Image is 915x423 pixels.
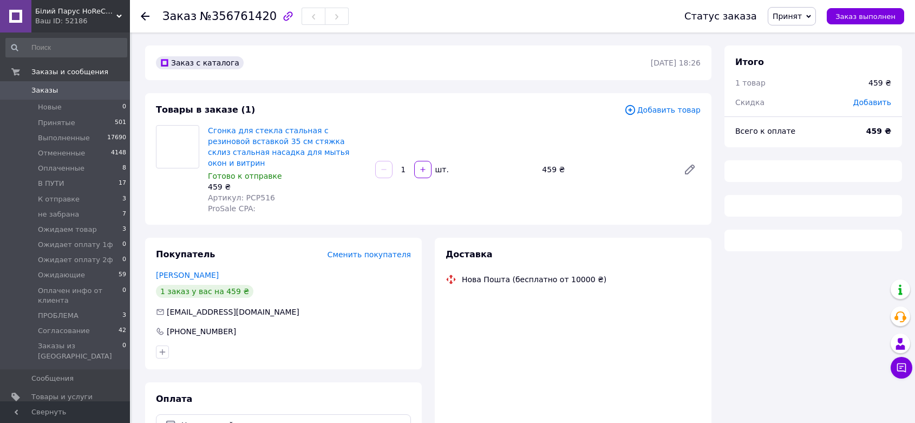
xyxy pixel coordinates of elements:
span: Артикул: PCP516 [208,193,275,202]
span: Добавить [853,98,891,107]
span: 4148 [111,148,126,158]
span: Товары и услуги [31,392,93,402]
div: [PHONE_NUMBER] [166,326,237,337]
span: Сменить покупателя [328,250,411,259]
button: Чат с покупателем [891,357,912,379]
span: Заказы из [GEOGRAPHIC_DATA] [38,341,122,361]
span: Готово к отправке [208,172,282,180]
span: Скидка [735,98,764,107]
span: Покупатель [156,249,215,259]
span: ProSale CPA: [208,204,256,213]
div: 459 ₴ [208,181,367,192]
span: К отправке [38,194,80,204]
span: Ожидает оплату 1ф [38,240,113,250]
span: 1 товар [735,79,766,87]
span: Всего к оплате [735,127,795,135]
span: 3 [122,194,126,204]
span: Оплаченные [38,164,84,173]
a: Сгонка для стекла стальная с резиновой вставкой 35 см стяжка склиз стальная насадка для мытья око... [208,126,349,167]
span: Отмененные [38,148,85,158]
span: 0 [122,255,126,265]
button: Заказ выполнен [827,8,904,24]
span: Ожидает оплату 2ф [38,255,113,265]
span: Новые [38,102,62,112]
span: Сообщения [31,374,74,383]
span: 0 [122,341,126,361]
span: Оплачен инфо от клиента [38,286,122,305]
span: 17690 [107,133,126,143]
a: [PERSON_NAME] [156,271,219,279]
span: В ПУТИ [38,179,64,188]
span: 0 [122,286,126,305]
div: шт. [433,164,450,175]
a: Редактировать [679,159,701,180]
span: Доставка [446,249,493,259]
div: Заказ с каталога [156,56,244,69]
div: 459 ₴ [538,162,675,177]
time: [DATE] 18:26 [651,58,701,67]
span: Білий Парус HoReCa та B2B комплексне обслуговування [35,6,116,16]
span: 0 [122,240,126,250]
span: 42 [119,326,126,336]
span: Ожидающие [38,270,85,280]
span: 0 [122,102,126,112]
div: Статус заказа [684,11,757,22]
span: [EMAIL_ADDRESS][DOMAIN_NAME] [167,308,299,316]
span: Добавить товар [624,104,701,116]
span: Заказ выполнен [835,12,896,21]
span: Заказ [162,10,197,23]
span: Заказы и сообщения [31,67,108,77]
span: 3 [122,225,126,235]
span: 7 [122,210,126,219]
div: 1 заказ у вас на 459 ₴ [156,285,253,298]
span: Согласование [38,326,90,336]
span: Ожидаем товар [38,225,97,235]
span: Оплата [156,394,192,404]
input: Поиск [5,38,127,57]
span: Итого [735,57,764,67]
span: Принят [773,12,802,21]
span: Принятые [38,118,75,128]
div: 459 ₴ [868,77,891,88]
span: ПРОБЛЕМА [38,311,79,321]
div: Вернуться назад [141,11,149,22]
span: 3 [122,311,126,321]
div: Нова Пошта (бесплатно от 10000 ₴) [459,274,609,285]
span: Товары в заказе (1) [156,105,255,115]
div: Ваш ID: 52186 [35,16,130,26]
span: не забрана [38,210,79,219]
b: 459 ₴ [866,127,891,135]
span: 8 [122,164,126,173]
span: Выполненные [38,133,90,143]
span: 59 [119,270,126,280]
span: №356761420 [200,10,277,23]
span: 17 [119,179,126,188]
span: Заказы [31,86,58,95]
span: 501 [115,118,126,128]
